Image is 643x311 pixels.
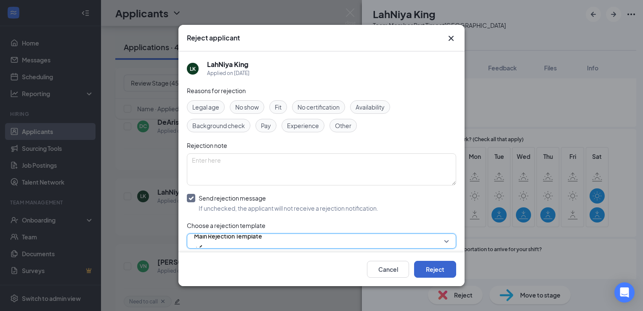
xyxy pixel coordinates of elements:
span: Main Rejection Template [194,230,262,242]
div: LK [190,65,196,72]
span: Rejection note [187,142,227,149]
span: Other [335,121,351,130]
span: No show [235,102,259,112]
span: Reasons for rejection [187,87,246,94]
span: Availability [356,102,385,112]
button: Close [446,33,456,43]
h3: Reject applicant [187,33,240,43]
button: Cancel [367,261,409,278]
span: Legal age [192,102,219,112]
svg: Checkmark [194,242,204,252]
h5: LahNiya King [207,60,248,69]
span: No certification [298,102,340,112]
div: Open Intercom Messenger [614,282,635,303]
span: Choose a rejection template [187,222,266,229]
span: Experience [287,121,319,130]
span: Fit [275,102,282,112]
span: Background check [192,121,245,130]
span: Pay [261,121,271,130]
button: Reject [414,261,456,278]
svg: Cross [446,33,456,43]
div: Applied on [DATE] [207,69,250,78]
